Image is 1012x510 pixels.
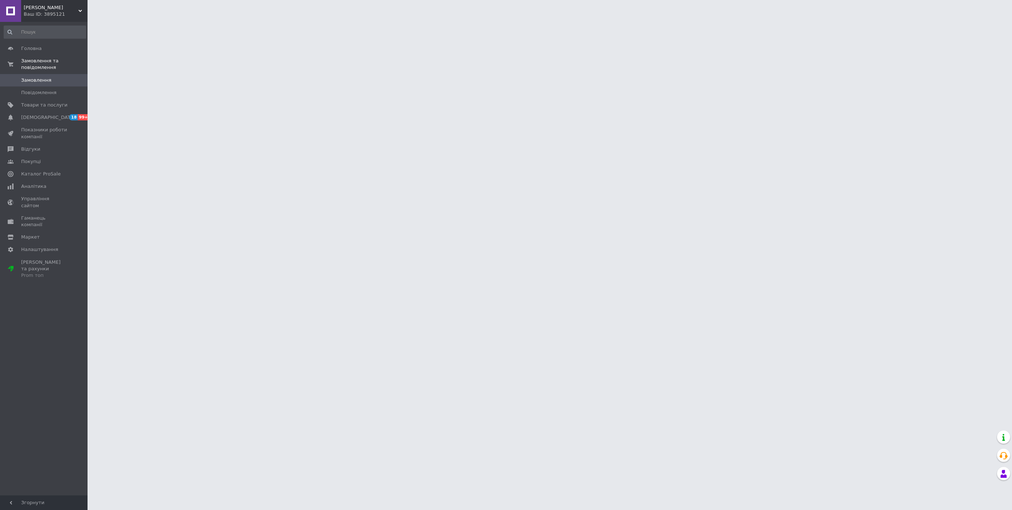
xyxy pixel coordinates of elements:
[21,89,57,96] span: Повідомлення
[21,114,75,121] span: [DEMOGRAPHIC_DATA]
[21,272,67,279] div: Prom топ
[78,114,90,120] span: 99+
[21,77,51,84] span: Замовлення
[69,114,78,120] span: 18
[21,158,41,165] span: Покупці
[24,4,78,11] span: Смарт Х
[21,127,67,140] span: Показники роботи компанії
[24,11,88,18] div: Ваш ID: 3895121
[21,246,58,253] span: Налаштування
[4,26,86,39] input: Пошук
[21,171,61,177] span: Каталог ProSale
[21,102,67,108] span: Товари та послуги
[21,146,40,152] span: Відгуки
[21,234,40,240] span: Маркет
[21,196,67,209] span: Управління сайтом
[21,45,42,52] span: Головна
[21,183,46,190] span: Аналітика
[21,259,67,279] span: [PERSON_NAME] та рахунки
[21,58,88,71] span: Замовлення та повідомлення
[21,215,67,228] span: Гаманець компанії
